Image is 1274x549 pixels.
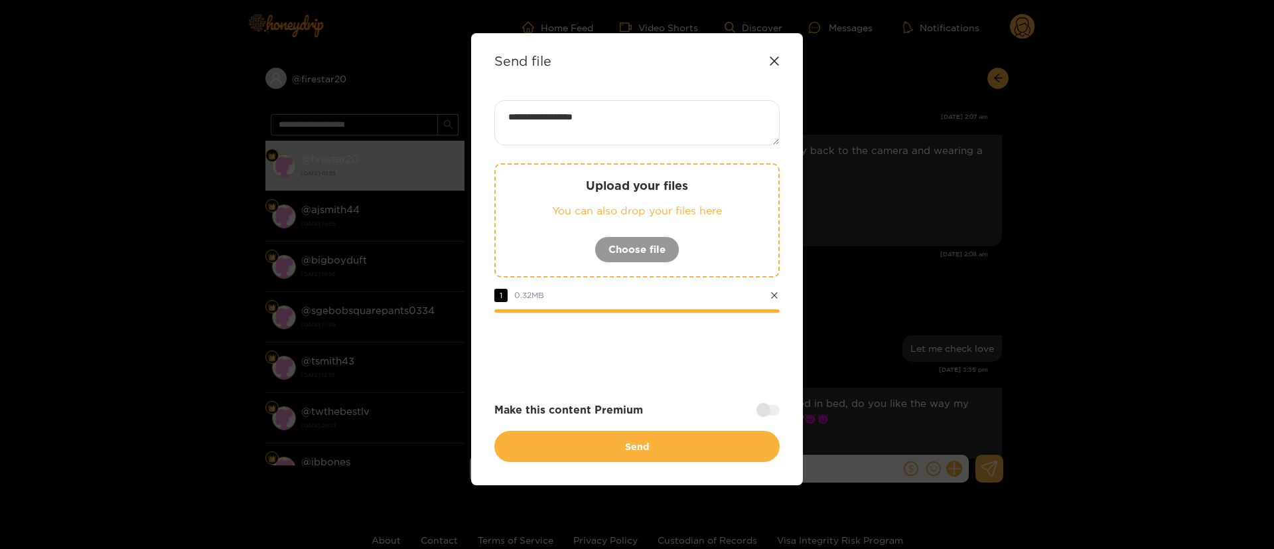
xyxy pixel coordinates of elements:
button: Choose file [595,236,679,263]
button: Send [494,431,780,462]
span: 0.32 MB [514,291,544,299]
strong: Send file [494,53,551,68]
p: Upload your files [522,178,752,193]
p: You can also drop your files here [522,203,752,218]
strong: Make this content Premium [494,402,643,418]
span: 1 [494,289,508,302]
